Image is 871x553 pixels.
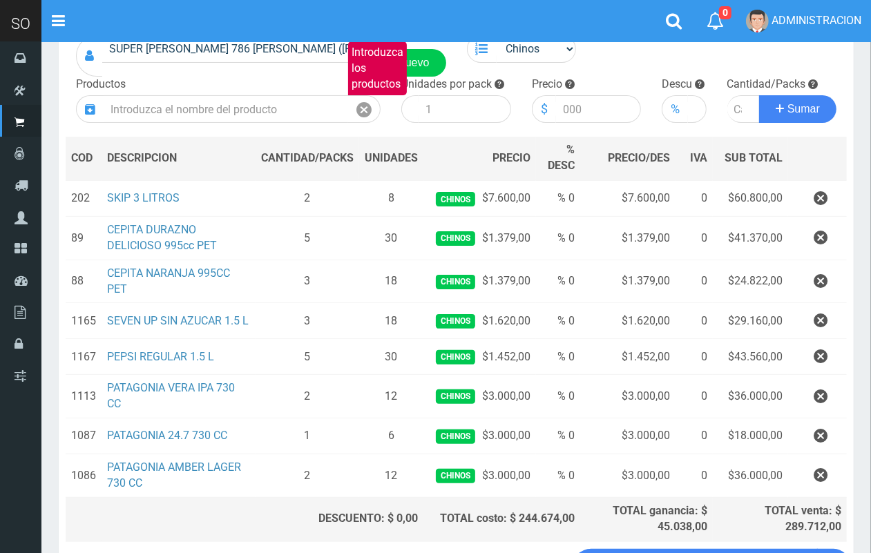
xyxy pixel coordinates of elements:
td: % 0 [536,260,580,303]
a: PEPSI REGULAR 1.5 L [107,350,214,363]
a: PATAGONIA AMBER LAGER 730 CC [107,460,241,489]
img: User Image [746,10,769,32]
td: % 0 [536,180,580,217]
a: SKIP 3 LITROS [107,191,180,204]
td: 1113 [66,375,102,418]
td: 1167 [66,339,102,375]
td: $1.620,00 [580,303,676,339]
td: 0 [676,180,714,217]
td: $3.000,00 [580,454,676,498]
span: Sumar [787,103,820,115]
td: 30 [359,339,423,375]
td: $1.452,00 [580,339,676,375]
span: Chinos [436,192,475,206]
input: Cantidad [727,95,760,123]
td: 5 [256,339,359,375]
td: % 0 [536,303,580,339]
div: TOTAL venta: $ 289.712,00 [718,503,841,535]
td: 12 [359,454,423,498]
td: 0 [676,375,714,418]
td: $3.000,00 [580,418,676,454]
td: % 0 [536,375,580,418]
span: CRIPCION [127,151,177,164]
td: 1 [256,418,359,454]
div: TOTAL costo: $ 244.674,00 [429,511,575,527]
td: 0 [676,303,714,339]
td: 2 [256,375,359,418]
td: 3 [256,260,359,303]
span: Chinos [436,275,475,289]
td: 2 [256,454,359,498]
a: PATAGONIA VERA IPA 730 CC [107,381,235,410]
th: COD [66,137,102,180]
label: Productos [76,77,126,93]
td: $36.000,00 [713,375,788,418]
td: 202 [66,180,102,217]
td: % 0 [536,339,580,375]
span: 0 [719,6,731,19]
td: $1.379,00 [423,217,536,260]
td: % 0 [536,454,580,498]
td: 8 [359,180,423,217]
td: $3.000,00 [423,454,536,498]
td: 0 [676,217,714,260]
td: $1.379,00 [580,217,676,260]
span: SUB TOTAL [725,151,783,166]
td: $36.000,00 [713,454,788,498]
td: $7.600,00 [423,180,536,217]
td: 0 [676,260,714,303]
input: Introduzca el nombre del producto [104,95,348,123]
td: 0 [676,418,714,454]
div: $ [532,95,556,123]
a: CEPITA DURAZNO DELICIOSO 995cc PET [107,223,217,252]
span: Chinos [436,389,475,404]
a: Nuevo [381,49,446,77]
a: SEVEN UP SIN AZUCAR 1.5 L [107,314,249,327]
span: ADMINISTRACION [772,14,861,27]
td: 0 [676,454,714,498]
td: $43.560,00 [713,339,788,375]
input: 000 [556,95,642,123]
td: 12 [359,375,423,418]
button: Sumar [759,95,836,123]
span: PRECIO/DES [609,151,671,164]
td: $1.379,00 [580,260,676,303]
td: 6 [359,418,423,454]
span: PRECIO [492,151,530,166]
td: 1165 [66,303,102,339]
input: 1 [419,95,511,123]
span: Chinos [436,350,475,365]
input: Consumidor Final [102,35,381,63]
td: 1086 [66,454,102,498]
td: $3.000,00 [580,375,676,418]
th: UNIDADES [359,137,423,180]
td: 5 [256,217,359,260]
div: DESCUENTO: $ 0,00 [261,511,418,527]
span: Chinos [436,469,475,483]
td: $7.600,00 [580,180,676,217]
a: CEPITA NARANJA 995CC PET [107,266,230,295]
td: $41.370,00 [713,217,788,260]
div: TOTAL ganancia: $ 45.038,00 [586,503,707,535]
td: 0 [676,339,714,375]
label: Precio [532,77,562,93]
span: Chinos [436,314,475,329]
label: Unidades por pack [401,77,492,93]
td: 18 [359,260,423,303]
td: % 0 [536,418,580,454]
th: CANTIDAD/PACKS [256,137,359,180]
td: 88 [66,260,102,303]
div: % [662,95,688,123]
td: $3.000,00 [423,375,536,418]
span: IVA [690,151,707,164]
td: $1.452,00 [423,339,536,375]
td: 30 [359,217,423,260]
td: $18.000,00 [713,418,788,454]
td: $60.800,00 [713,180,788,217]
input: 000 [688,95,706,123]
td: $24.822,00 [713,260,788,303]
span: Chinos [436,231,475,246]
label: Cantidad/Packs [727,77,806,93]
td: 2 [256,180,359,217]
label: Descu [662,77,692,93]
